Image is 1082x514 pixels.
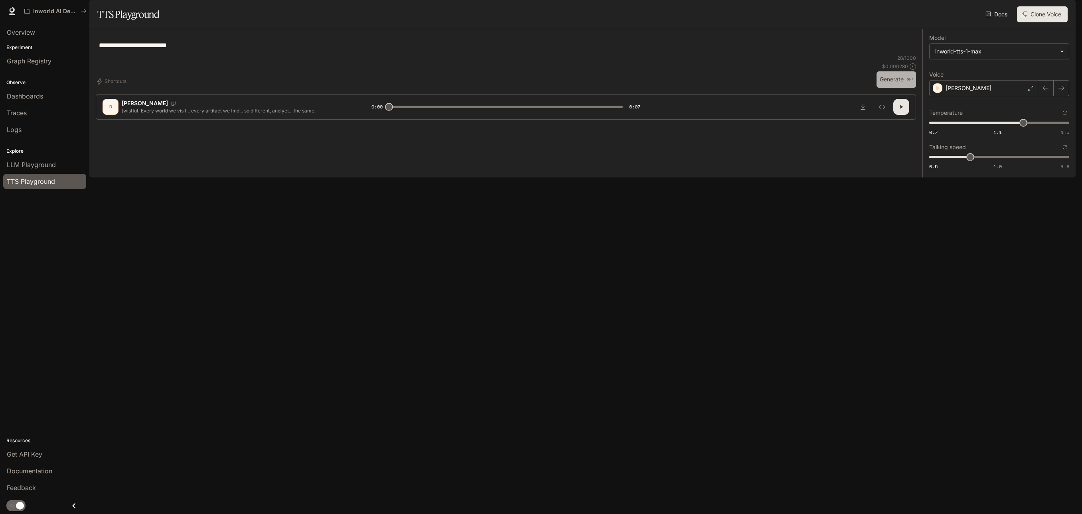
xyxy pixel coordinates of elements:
button: All workspaces [21,3,90,19]
p: Model [929,35,946,41]
div: inworld-tts-1-max [935,47,1056,55]
button: Reset to default [1060,108,1069,117]
p: Voice [929,72,944,77]
span: 0:07 [629,103,640,111]
p: ⌘⏎ [907,77,913,82]
div: inworld-tts-1-max [930,44,1069,59]
p: $ 0.000280 [882,63,908,70]
button: Inspect [874,99,890,115]
h1: TTS Playground [97,6,159,22]
span: 0:00 [371,103,383,111]
span: 1.5 [1061,163,1069,170]
div: D [104,100,117,113]
button: Reset to default [1060,143,1069,152]
button: Generate⌘⏎ [877,71,916,88]
p: [PERSON_NAME] [946,84,991,92]
p: 28 / 1000 [897,55,916,61]
span: 0.5 [929,163,938,170]
p: Temperature [929,110,963,116]
span: 1.1 [993,129,1002,136]
button: Copy Voice ID [168,101,179,106]
p: [wistful] Every world we visit... every artifact we find... so different, and yet... the same. [122,107,352,114]
button: Clone Voice [1017,6,1068,22]
span: 1.0 [993,163,1002,170]
a: Docs [984,6,1011,22]
p: Inworld AI Demos [33,8,78,15]
button: Shortcuts [96,75,130,88]
button: Download audio [855,99,871,115]
span: 0.7 [929,129,938,136]
p: Talking speed [929,144,966,150]
span: 1.5 [1061,129,1069,136]
p: [PERSON_NAME] [122,99,168,107]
